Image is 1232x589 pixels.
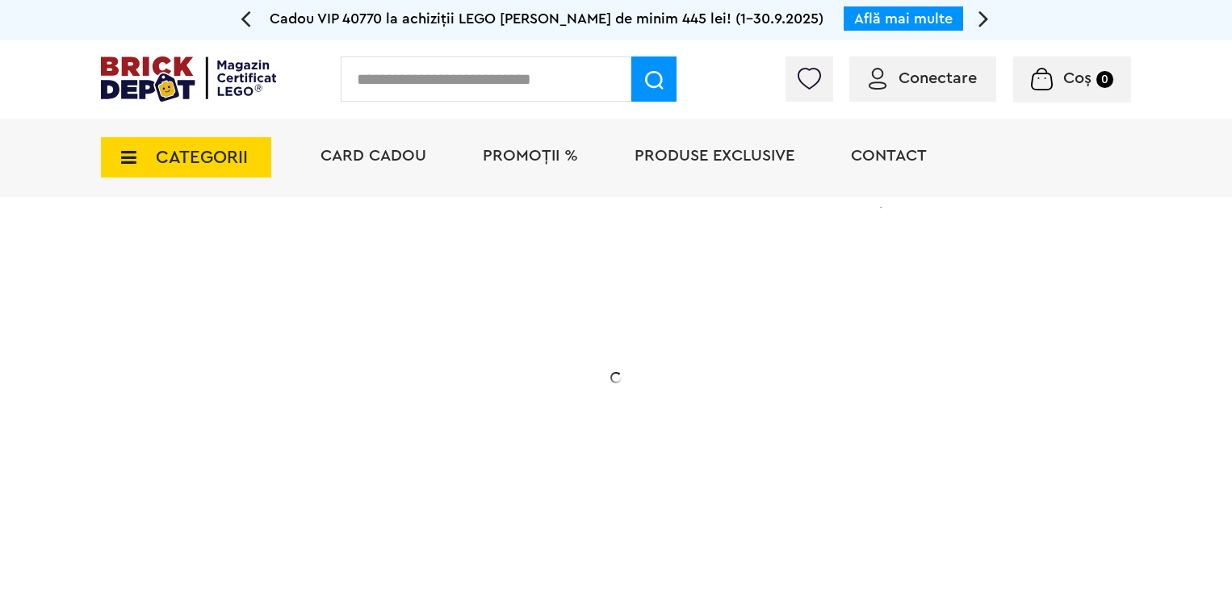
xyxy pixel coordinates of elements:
[483,148,578,164] a: PROMOȚII %
[869,70,977,86] a: Conectare
[216,463,538,483] div: Explorează
[270,11,823,26] span: Cadou VIP 40770 la achiziții LEGO [PERSON_NAME] de minim 445 lei! (1-30.9.2025)
[321,148,426,164] a: Card Cadou
[156,148,248,166] span: CATEGORII
[635,148,794,164] a: Produse exclusive
[851,148,927,164] a: Contact
[854,11,953,26] a: Află mai multe
[216,285,538,343] h1: 20% Reducere!
[1063,70,1092,86] span: Coș
[1096,71,1113,88] small: 0
[899,70,977,86] span: Conectare
[216,359,538,427] h2: La două seturi LEGO de adulți achiziționate din selecție! În perioada 12 - [DATE]!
